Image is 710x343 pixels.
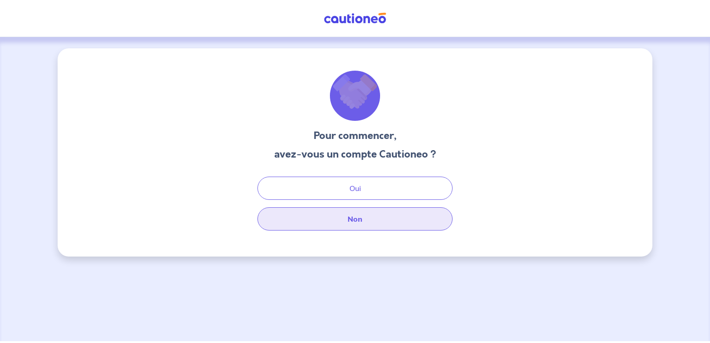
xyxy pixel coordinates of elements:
button: Non [257,207,453,231]
button: Oui [257,177,453,200]
h3: Pour commencer, [274,128,436,143]
img: illu_welcome.svg [330,71,380,121]
img: Cautioneo [320,13,390,24]
h3: avez-vous un compte Cautioneo ? [274,147,436,162]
